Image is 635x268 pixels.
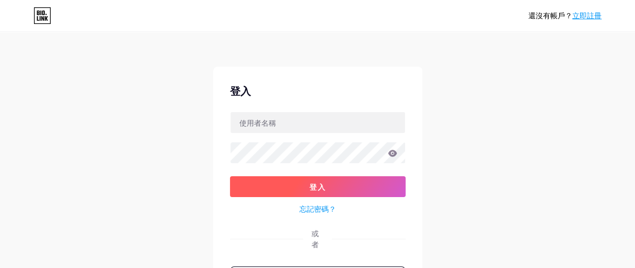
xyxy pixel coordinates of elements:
[299,203,336,214] a: 忘記密碼？
[309,182,326,191] font: 登入
[572,11,602,20] a: 立即註冊
[230,85,251,98] font: 登入
[299,204,336,213] font: 忘記密碼？
[528,11,572,20] font: 還沒有帳戶？
[230,112,405,133] input: 使用者名稱
[230,176,406,197] button: 登入
[311,229,319,249] font: 或者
